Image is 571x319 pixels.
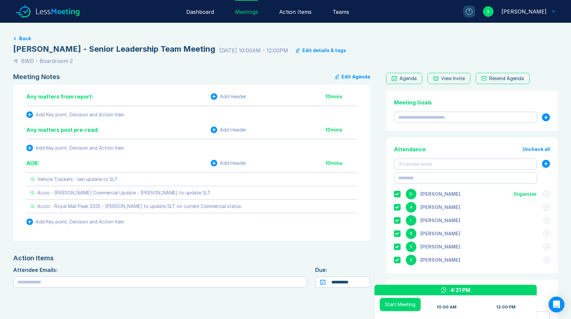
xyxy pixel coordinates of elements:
button: Edit details & tags [296,48,346,53]
div: Add Header [220,127,246,132]
div: 10 mins [325,94,357,99]
div: Iain Parnell [420,218,460,223]
div: D [406,189,416,199]
div: ? [466,8,472,15]
div: A [406,202,416,213]
button: Edit Agenda [335,73,370,81]
div: Add Key point, Decision and Action Item [36,145,124,151]
div: Agenda [400,76,417,81]
div: 12:00 PM [496,304,516,310]
div: Scott Drewery [420,244,460,249]
div: S [483,6,494,17]
div: Any matters post pre-read: [26,126,99,134]
button: View Invite [428,73,470,84]
button: Uncheck all [523,147,550,152]
div: Edit details & tags [302,48,346,53]
div: Add Key point, Decision and Action Item [36,219,124,224]
div: Richard Rust [420,231,460,236]
div: Open Intercom Messenger [549,297,564,312]
div: Resend Agenda [489,76,524,81]
a: Back [13,36,558,41]
button: Start Meeting [380,298,421,311]
div: Attendee Emails: [13,266,307,274]
div: Accio - Royal Mail Peak 2025 - [PERSON_NAME] to update SLT on current Commercial status. [37,204,242,209]
div: Ashley Walters [420,205,460,210]
div: Steve Casey [420,257,460,263]
div: AOB: [26,159,40,167]
div: Vehicle Trackers - Iain update to SLT [37,177,118,182]
div: Accio - [PERSON_NAME] Commercial Update - [PERSON_NAME] to update SLT. [37,190,212,195]
div: Meeting Goals [394,99,550,106]
button: Add Header [211,127,246,133]
div: Organizer [513,191,537,197]
div: Scott Drewery [501,8,547,15]
div: 4:21 PM [450,286,470,294]
div: Action Items [13,254,370,262]
button: Add Header [211,93,246,100]
div: 10 mins [325,160,357,166]
button: Add Header [211,160,246,166]
div: Meeting Notes [13,73,60,81]
div: View Invite [441,76,465,81]
div: Add Header [220,94,246,99]
div: BWD - Boardroom 2 [21,57,73,65]
button: Add Key point, Decision and Action Item [26,111,124,118]
button: Back [19,36,31,41]
div: 10 mins [325,127,357,132]
button: Resend Agenda [476,73,529,84]
div: Danny Sisson [420,191,460,197]
div: I [406,215,416,226]
div: Add Key point, Decision and Action Item [36,112,124,117]
div: R [406,228,416,239]
div: S [406,255,416,265]
button: Add Key point, Decision and Action Item [26,218,124,225]
div: [PERSON_NAME] - Senior Leadership Team Meeting [13,44,215,54]
div: Due: [315,266,370,274]
a: Agenda [386,73,422,84]
div: Add Header [220,160,246,166]
div: 10:00 AM [436,304,457,310]
a: ? [455,6,475,17]
div: Any matters from report: [26,93,93,101]
div: [DATE] 10:00AM - 12:00PM [219,46,288,54]
div: Attendance [394,145,426,153]
button: Add Key point, Decision and Action Item [26,145,124,151]
div: S [406,242,416,252]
